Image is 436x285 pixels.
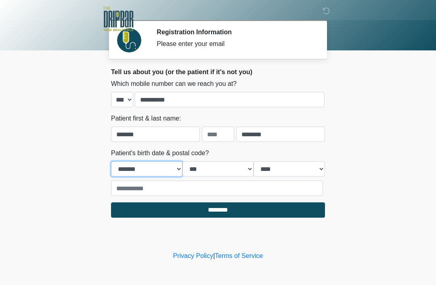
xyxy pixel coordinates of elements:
img: The DRIPBaR - New Braunfels Logo [103,6,134,32]
h2: Tell us about you (or the patient if it's not you) [111,68,325,76]
div: Please enter your email [157,39,313,49]
label: Patient's birth date & postal code? [111,148,209,158]
a: | [213,252,215,259]
a: Privacy Policy [173,252,214,259]
label: Patient first & last name: [111,114,181,123]
img: Agent Avatar [117,28,141,52]
label: Which mobile number can we reach you at? [111,79,237,89]
a: Terms of Service [215,252,263,259]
